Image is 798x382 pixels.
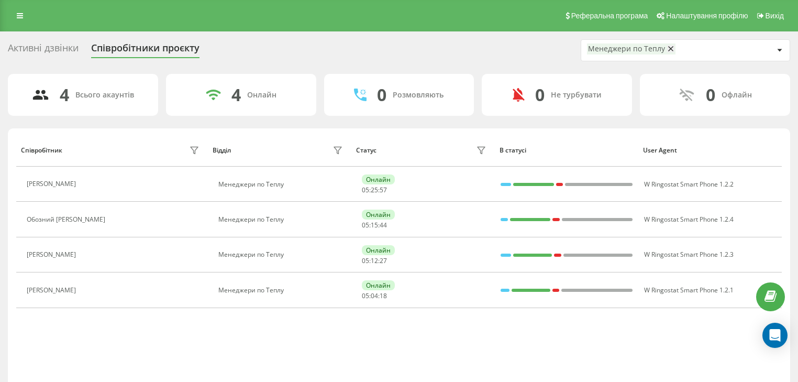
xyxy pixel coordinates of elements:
span: 27 [380,256,387,265]
div: Онлайн [362,210,395,220]
span: Реферальна програма [571,12,648,20]
span: 15 [371,221,378,230]
div: Менеджери по Теплу [218,251,346,258]
div: 4 [60,85,69,105]
div: 0 [706,85,715,105]
span: W Ringostat Smart Phone 1.2.1 [644,286,734,294]
div: : : [362,257,387,265]
div: 0 [377,85,386,105]
div: В статусі [500,147,633,154]
span: 05 [362,185,369,194]
span: 04 [371,291,378,300]
div: : : [362,292,387,300]
span: 12 [371,256,378,265]
div: Менеджери по Теплу [218,287,346,294]
div: Менеджери по Теплу [588,45,665,53]
div: Співробітники проєкту [91,42,199,59]
div: Активні дзвінки [8,42,79,59]
span: 18 [380,291,387,300]
div: : : [362,222,387,229]
span: 05 [362,256,369,265]
span: W Ringostat Smart Phone 1.2.4 [644,215,734,224]
div: Обозний [PERSON_NAME] [27,216,108,223]
div: Менеджери по Теплу [218,181,346,188]
span: Вихід [766,12,784,20]
div: Онлайн [362,280,395,290]
span: Налаштування профілю [666,12,748,20]
div: : : [362,187,387,194]
div: Розмовляють [393,91,444,100]
span: 05 [362,221,369,230]
span: W Ringostat Smart Phone 1.2.2 [644,180,734,189]
div: User Agent [643,147,777,154]
div: [PERSON_NAME] [27,180,79,188]
div: 0 [535,85,545,105]
span: 05 [362,291,369,300]
div: Онлайн [362,174,395,184]
div: [PERSON_NAME] [27,287,79,294]
div: 4 [231,85,241,105]
div: Не турбувати [551,91,602,100]
div: Офлайн [722,91,752,100]
div: Open Intercom Messenger [762,323,788,348]
div: Онлайн [247,91,276,100]
div: Менеджери по Теплу [218,216,346,223]
div: Всього акаунтів [75,91,134,100]
span: 44 [380,221,387,230]
span: 25 [371,185,378,194]
div: Онлайн [362,245,395,255]
span: W Ringostat Smart Phone 1.2.3 [644,250,734,259]
span: 57 [380,185,387,194]
div: [PERSON_NAME] [27,251,79,258]
div: Відділ [213,147,231,154]
div: Статус [356,147,376,154]
div: Співробітник [21,147,62,154]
